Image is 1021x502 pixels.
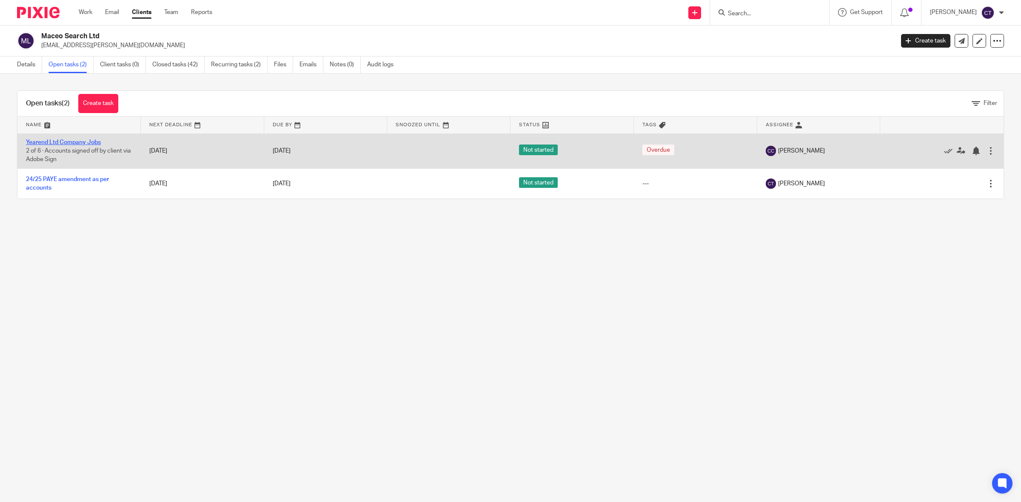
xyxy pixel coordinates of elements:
img: svg%3E [17,32,35,50]
a: Create task [78,94,118,113]
a: Team [164,8,178,17]
img: svg%3E [766,179,776,189]
td: [DATE] [141,168,264,199]
h2: Maceo Search Ltd [41,32,719,41]
span: Filter [984,100,997,106]
a: Create task [901,34,950,48]
img: Pixie [17,7,60,18]
span: [PERSON_NAME] [778,179,825,188]
td: [DATE] [141,133,264,168]
a: Yearend Ltd Company Jobs [26,139,101,145]
span: Not started [519,145,558,155]
span: Get Support [850,9,883,15]
a: Client tasks (0) [100,57,146,73]
span: (2) [62,100,70,107]
img: svg%3E [981,6,995,20]
p: [PERSON_NAME] [930,8,977,17]
span: 2 of 6 · Accounts signed off by client via Adobe Sign [26,148,131,163]
a: Details [17,57,42,73]
span: Snoozed Until [396,122,440,127]
span: Not started [519,177,558,188]
span: Overdue [642,145,674,155]
a: Clients [132,8,151,17]
span: Status [519,122,540,127]
div: --- [642,179,749,188]
a: Closed tasks (42) [152,57,205,73]
span: [DATE] [273,181,291,187]
a: 24/25 PAYE amendment as per accounts [26,176,109,191]
a: Email [105,8,119,17]
a: Open tasks (2) [48,57,94,73]
img: svg%3E [766,146,776,156]
input: Search [727,10,804,18]
a: Recurring tasks (2) [211,57,268,73]
a: Reports [191,8,212,17]
span: [PERSON_NAME] [778,147,825,155]
a: Emails [299,57,323,73]
p: [EMAIL_ADDRESS][PERSON_NAME][DOMAIN_NAME] [41,41,888,50]
span: [DATE] [273,148,291,154]
a: Notes (0) [330,57,361,73]
h1: Open tasks [26,99,70,108]
a: Work [79,8,92,17]
span: Tags [642,122,657,127]
a: Audit logs [367,57,400,73]
a: Mark as done [944,147,957,155]
a: Files [274,57,293,73]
